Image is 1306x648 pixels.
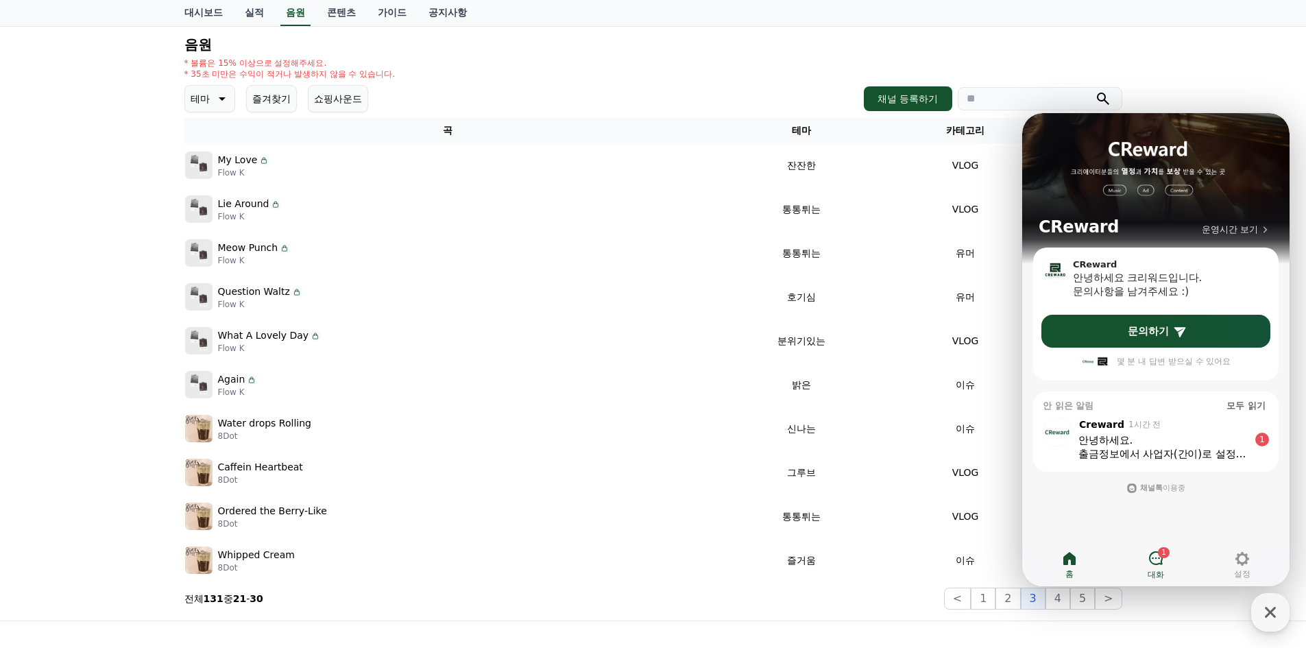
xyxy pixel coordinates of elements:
p: Flow K [218,167,270,178]
p: * 35초 미만은 수익이 적거나 발생하지 않을 수 있습니다. [184,69,396,80]
td: 밝은 [711,363,892,407]
p: Flow K [218,387,258,398]
button: 1 [971,588,995,610]
p: Flow K [218,255,291,266]
td: VLOG [893,451,1039,494]
p: 8Dot [218,431,311,442]
td: 신나는 [711,407,892,451]
p: * 볼륨은 15% 이상으로 설정해주세요. [184,58,396,69]
p: 8Dot [218,562,295,573]
td: 이슈 [893,363,1039,407]
button: 채널 등록하기 [864,86,952,111]
button: 3 [1021,588,1045,610]
p: Meow Punch [218,241,278,255]
img: music [185,371,213,398]
img: music [185,415,213,442]
p: Question Waltz [218,285,290,299]
th: 테마 [711,118,892,143]
img: music [185,239,213,267]
td: 통통튀는 [711,187,892,231]
p: My Love [218,153,258,167]
p: Water drops Rolling [218,416,311,431]
button: 4 [1045,588,1070,610]
td: 유머 [893,231,1039,275]
img: music [185,327,213,355]
img: music [185,283,213,311]
p: Whipped Cream [218,548,295,562]
p: Flow K [218,299,302,310]
td: VLOG [893,494,1039,538]
p: What A Lovely Day [218,328,309,343]
p: 전체 중 - [184,592,263,605]
td: 이슈 [893,538,1039,582]
td: 유머 [893,275,1039,319]
td: VLOG [893,319,1039,363]
td: 잔잔한 [711,143,892,187]
img: music [185,547,213,574]
p: 8Dot [218,475,303,485]
img: music [185,152,213,179]
strong: 21 [233,593,246,604]
button: 2 [995,588,1020,610]
td: 그루브 [711,451,892,494]
td: 즐거움 [711,538,892,582]
td: 통통튀는 [711,231,892,275]
iframe: Channel chat [1022,113,1290,586]
p: Again [218,372,245,387]
img: music [185,195,213,223]
td: 호기심 [711,275,892,319]
p: Lie Around [218,197,269,211]
p: Flow K [218,343,322,354]
td: 통통튀는 [711,494,892,538]
h4: 음원 [184,37,1122,52]
th: 곡 [184,118,712,143]
td: 분위기있는 [711,319,892,363]
strong: 30 [250,593,263,604]
td: VLOG [893,143,1039,187]
button: 쇼핑사운드 [308,85,368,112]
th: 카테고리 [893,118,1039,143]
img: music [185,503,213,530]
button: 테마 [184,85,235,112]
button: 5 [1070,588,1095,610]
button: < [944,588,971,610]
p: Caffein Heartbeat [218,460,303,475]
p: 8Dot [218,518,327,529]
p: 테마 [191,89,210,108]
img: music [185,459,213,486]
td: 이슈 [893,407,1039,451]
td: VLOG [893,187,1039,231]
button: 즐겨찾기 [246,85,297,112]
button: > [1095,588,1122,610]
